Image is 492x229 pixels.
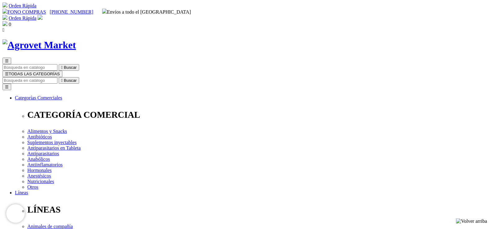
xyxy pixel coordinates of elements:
[27,224,73,229] a: Animales de compañía
[27,179,54,184] a: Nutricionales
[456,218,487,224] img: Volver arriba
[27,205,490,215] p: LÍNEAS
[27,110,490,120] p: CATEGORÍA COMERCIAL
[6,204,25,223] iframe: Brevo live chat
[27,184,38,190] a: Otros
[15,190,28,195] a: Líneas
[27,173,51,178] a: Anestésicos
